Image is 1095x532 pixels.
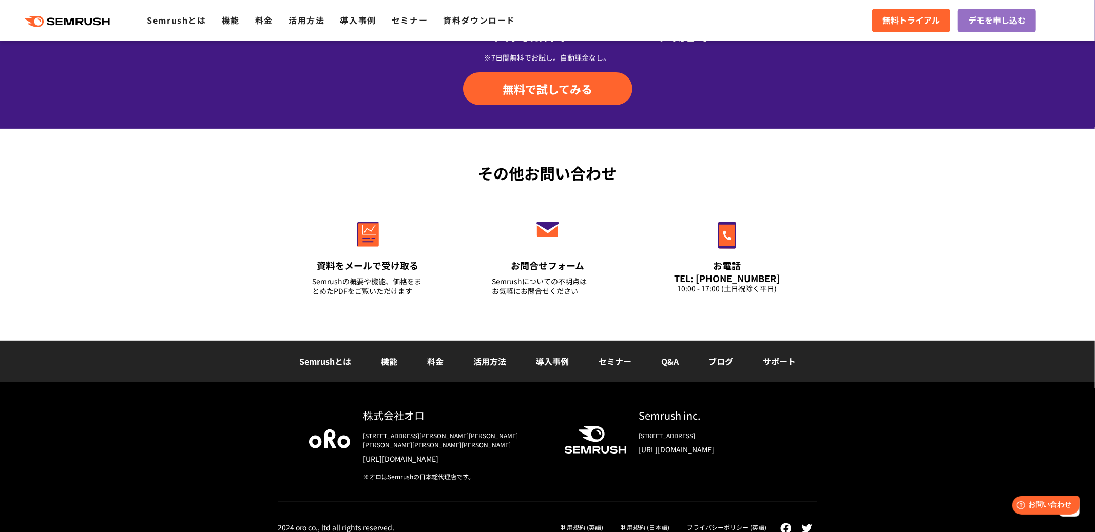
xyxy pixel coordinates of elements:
div: 2024 oro co., ltd all rights reserved. [278,523,395,532]
div: TEL: [PHONE_NUMBER] [672,272,783,284]
a: ブログ [708,355,733,367]
a: プライバシーポリシー (英語) [687,523,766,531]
a: セミナー [392,14,428,26]
div: お電話 [672,259,783,272]
a: 無料で試してみる [463,72,632,105]
a: [URL][DOMAIN_NAME] [363,454,548,464]
a: セミナー [599,355,631,367]
div: [STREET_ADDRESS] [639,431,786,440]
div: 資料をメールで受け取る [313,259,424,272]
span: デモを申し込む [968,14,1026,27]
iframe: Help widget launcher [1004,492,1084,521]
div: Semrushの概要や機能、価格をまとめたPDFをご覧いただけます [313,277,424,296]
a: 活用方法 [289,14,324,26]
a: Q&A [661,355,679,367]
span: 無料で試してみる [503,81,592,96]
a: [URL][DOMAIN_NAME] [639,444,786,455]
a: 利用規約 (英語) [561,523,603,531]
a: サポート [763,355,796,367]
a: 資料をメールで受け取る Semrushの概要や機能、価格をまとめたPDFをご覧いただけます [291,200,445,309]
a: 機能 [222,14,240,26]
a: デモを申し込む [958,9,1036,32]
a: 活用方法 [473,355,506,367]
a: 無料トライアル [872,9,950,32]
a: 利用規約 (日本語) [621,523,669,531]
span: 無料トライアル実施中！ [529,18,733,45]
div: Semrushについての不明点は お気軽にお問合せください [492,277,603,296]
div: ※オロはSemrushの日本総代理店です。 [363,472,548,481]
div: 10:00 - 17:00 (土日祝除く平日) [672,284,783,293]
a: 機能 [381,355,397,367]
a: 導入事例 [536,355,569,367]
a: 料金 [255,14,273,26]
div: お問合せフォーム [492,259,603,272]
div: Semrush inc. [639,408,786,423]
div: その他お問い合わせ [278,162,817,185]
img: oro company [309,429,350,448]
span: 無料トライアル [882,14,940,27]
a: 料金 [427,355,444,367]
a: 資料ダウンロード [443,14,515,26]
div: ※7日間無料でお試し。自動課金なし。 [278,52,817,63]
div: [STREET_ADDRESS][PERSON_NAME][PERSON_NAME][PERSON_NAME][PERSON_NAME][PERSON_NAME] [363,431,548,449]
a: Semrushとは [147,14,206,26]
a: お問合せフォーム Semrushについての不明点はお気軽にお問合せください [471,200,625,309]
a: 導入事例 [340,14,376,26]
a: Semrushとは [299,355,351,367]
div: 株式会社オロ [363,408,548,423]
